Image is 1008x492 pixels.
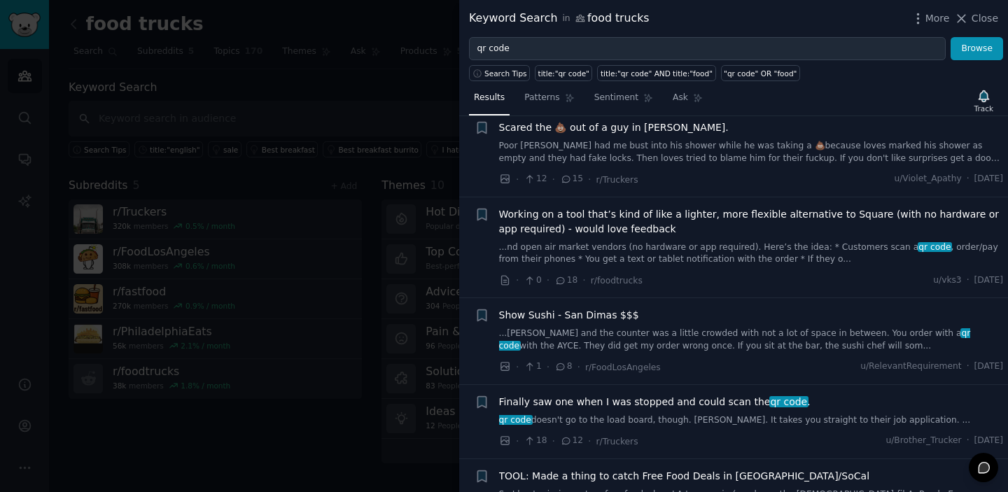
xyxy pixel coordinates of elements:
[588,434,591,449] span: ·
[469,65,530,81] button: Search Tips
[498,415,533,425] span: qr code
[974,435,1003,447] span: [DATE]
[552,434,555,449] span: ·
[967,360,969,373] span: ·
[954,11,998,26] button: Close
[589,87,658,115] a: Sentiment
[594,92,638,104] span: Sentiment
[499,241,1004,266] a: ...nd open air market vendors (no hardware or app required). Here’s the idea: * Customers scan aq...
[585,363,661,372] span: r/FoodLosAngeles
[967,274,969,287] span: ·
[591,276,643,286] span: r/foodtrucks
[601,69,713,78] div: title:"qr code" AND title:"food"
[951,37,1003,61] button: Browse
[554,274,577,287] span: 18
[554,360,572,373] span: 8
[596,175,638,185] span: r/Truckers
[933,274,961,287] span: u/vks3
[499,395,811,409] a: Finally saw one when I was stopped and could scan theqr code.
[560,435,583,447] span: 12
[538,69,589,78] div: title:"qr code"
[668,87,708,115] a: Ask
[516,434,519,449] span: ·
[524,92,559,104] span: Patterns
[484,69,527,78] span: Search Tips
[974,360,1003,373] span: [DATE]
[516,172,519,187] span: ·
[524,435,547,447] span: 18
[967,435,969,447] span: ·
[918,242,953,252] span: qr code
[547,360,549,374] span: ·
[673,92,688,104] span: Ask
[524,360,541,373] span: 1
[499,414,1004,427] a: qr codedoesn't go to the load board, though. [PERSON_NAME]. It takes you straight to their job ap...
[499,207,1004,237] a: Working on a tool that’s kind of like a lighter, more flexible alternative to Square (with no har...
[860,360,961,373] span: u/RelevantRequirement
[524,173,547,185] span: 12
[597,65,715,81] a: title:"qr code" AND title:"food"
[499,328,1004,352] a: ...[PERSON_NAME] and the counter was a little crowded with not a lot of space in between. You ord...
[974,173,1003,185] span: [DATE]
[552,172,555,187] span: ·
[499,120,729,135] a: Scared the 💩 out of a guy in [PERSON_NAME].
[969,86,998,115] button: Track
[596,437,638,447] span: r/Truckers
[974,104,993,113] div: Track
[519,87,579,115] a: Patterns
[724,69,797,78] div: "qr code" OR "food"
[972,11,998,26] span: Close
[885,435,961,447] span: u/Brother_Trucker
[967,173,969,185] span: ·
[577,360,580,374] span: ·
[499,140,1004,164] a: Poor [PERSON_NAME] had me bust into his shower while he was taking a 💩because loves marked his sh...
[535,65,592,81] a: title:"qr code"
[911,11,950,26] button: More
[925,11,950,26] span: More
[547,273,549,288] span: ·
[769,396,808,407] span: qr code
[516,360,519,374] span: ·
[469,10,650,27] div: Keyword Search food trucks
[499,328,971,351] span: qr code
[469,37,946,61] input: Try a keyword related to your business
[516,273,519,288] span: ·
[562,13,570,25] span: in
[894,173,961,185] span: u/Violet_Apathy
[588,172,591,187] span: ·
[560,173,583,185] span: 15
[499,395,811,409] span: Finally saw one when I was stopped and could scan the .
[499,469,870,484] a: TOOL: Made a thing to catch Free Food Deals in [GEOGRAPHIC_DATA]/SoCal
[474,92,505,104] span: Results
[469,87,510,115] a: Results
[499,308,639,323] a: Show Sushi - San Dimas $$$
[974,274,1003,287] span: [DATE]
[524,274,541,287] span: 0
[721,65,800,81] a: "qr code" OR "food"
[582,273,585,288] span: ·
